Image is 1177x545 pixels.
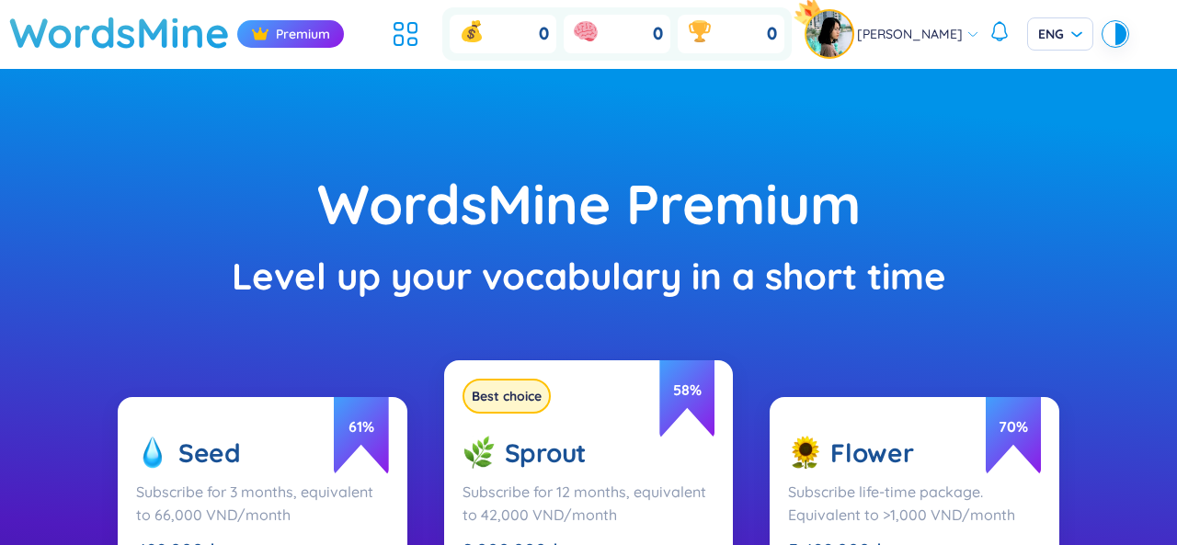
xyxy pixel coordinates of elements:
[251,25,269,43] img: crown icon
[92,161,1085,247] div: WordsMine Premium
[334,388,389,475] span: 61 %
[463,379,551,414] div: Best choice
[986,388,1041,475] span: 70 %
[788,436,1041,470] div: Flower
[540,23,550,46] span: 0
[806,11,857,57] a: avatarpro
[768,23,778,46] span: 0
[654,23,664,46] span: 0
[463,436,496,470] img: sprout
[463,481,715,527] div: Subscribe for 12 months, equivalent to 42,000 VND/month
[92,247,1085,305] div: Level up your vocabulary in a short time
[659,351,714,438] span: 58 %
[857,24,963,44] span: [PERSON_NAME]
[806,11,852,57] img: avatar
[788,481,1041,527] div: Subscribe life-time package. Equivalent to >1,000 VND/month
[1038,25,1082,43] span: ENG
[136,436,169,470] img: seed
[136,436,389,470] div: Seed
[237,20,344,48] div: Premium
[788,436,821,470] img: flower
[463,417,715,470] div: Sprout
[136,481,389,527] div: Subscribe for 3 months, equivalent to 66,000 VND/month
